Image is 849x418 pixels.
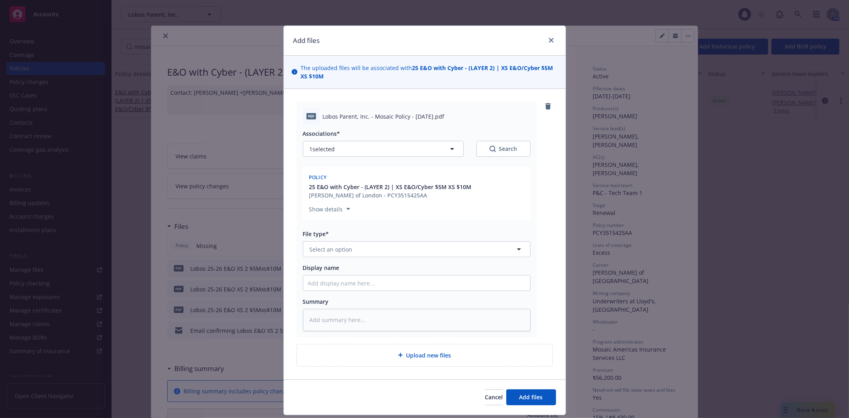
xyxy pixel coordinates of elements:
span: Summary [303,298,329,305]
span: Select an option [310,245,353,254]
span: File type* [303,230,329,238]
button: Select an option [303,241,531,257]
input: Add display name here... [303,275,530,291]
span: Display name [303,264,340,272]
